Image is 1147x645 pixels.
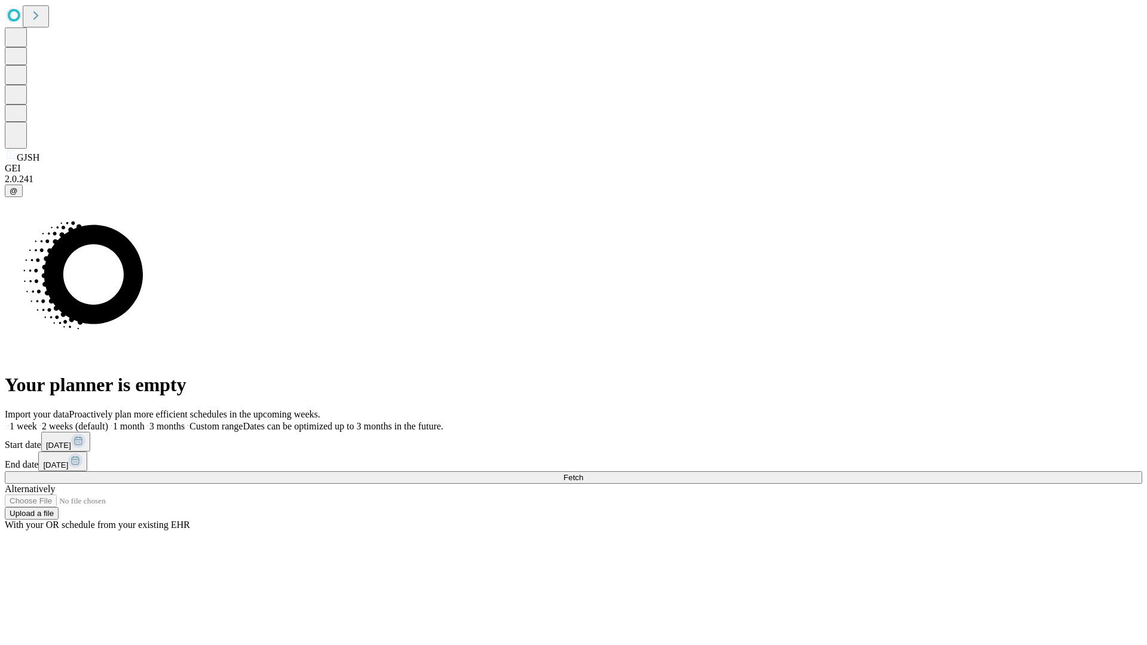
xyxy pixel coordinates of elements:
span: @ [10,186,18,195]
button: Upload a file [5,507,59,520]
span: [DATE] [46,441,71,450]
span: 3 months [149,421,185,431]
span: [DATE] [43,460,68,469]
h1: Your planner is empty [5,374,1142,396]
span: Dates can be optimized up to 3 months in the future. [243,421,443,431]
div: End date [5,451,1142,471]
button: @ [5,185,23,197]
span: 1 month [113,421,145,431]
button: [DATE] [41,432,90,451]
span: Fetch [563,473,583,482]
span: Custom range [189,421,243,431]
button: [DATE] [38,451,87,471]
span: Alternatively [5,484,55,494]
div: GEI [5,163,1142,174]
span: 2 weeks (default) [42,421,108,431]
span: With your OR schedule from your existing EHR [5,520,190,530]
button: Fetch [5,471,1142,484]
span: 1 week [10,421,37,431]
span: Proactively plan more efficient schedules in the upcoming weeks. [69,409,320,419]
div: 2.0.241 [5,174,1142,185]
span: Import your data [5,409,69,419]
span: GJSH [17,152,39,162]
div: Start date [5,432,1142,451]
